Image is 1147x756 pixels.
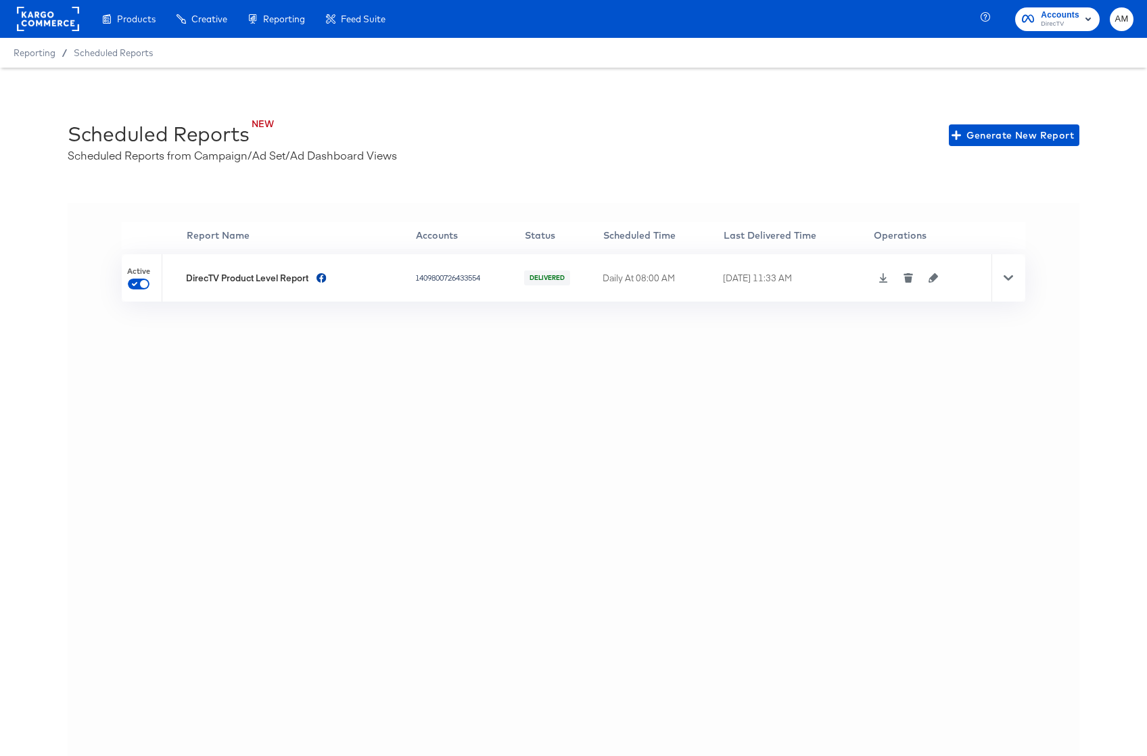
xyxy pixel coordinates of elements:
span: Reporting [14,47,55,58]
div: Toggle Row Expanded [991,254,1025,302]
div: Scheduled Reports [68,120,250,147]
button: Generate New Report [949,124,1079,146]
button: AccountsDirecTV [1015,7,1100,31]
span: Products [117,14,156,24]
span: Feed Suite [341,14,385,24]
th: Accounts [415,222,524,249]
div: Report Name [187,229,415,242]
div: [DATE] 11:33 AM [723,272,869,285]
span: Active [127,266,150,277]
div: NEW [92,118,274,131]
span: DELIVERED [528,274,566,283]
div: DirecTV Product Level Report [186,272,308,285]
span: Reporting [263,14,305,24]
th: Operations [873,222,991,249]
div: 1409800726433554 [415,273,521,283]
th: Last Delivered Time [723,222,872,249]
a: Scheduled Reports [74,47,153,58]
div: Scheduled Reports from Campaign/Ad Set/Ad Dashboard Views [68,147,397,163]
button: AM [1110,7,1133,31]
th: Scheduled Time [603,222,723,249]
span: Generate New Report [954,127,1074,144]
span: AM [1115,11,1128,27]
span: DirecTV [1041,19,1079,30]
span: Accounts [1041,8,1079,22]
span: Creative [191,14,227,24]
div: Daily At 08:00 AM [603,272,720,285]
div: Status [525,229,602,242]
span: / [55,47,74,58]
